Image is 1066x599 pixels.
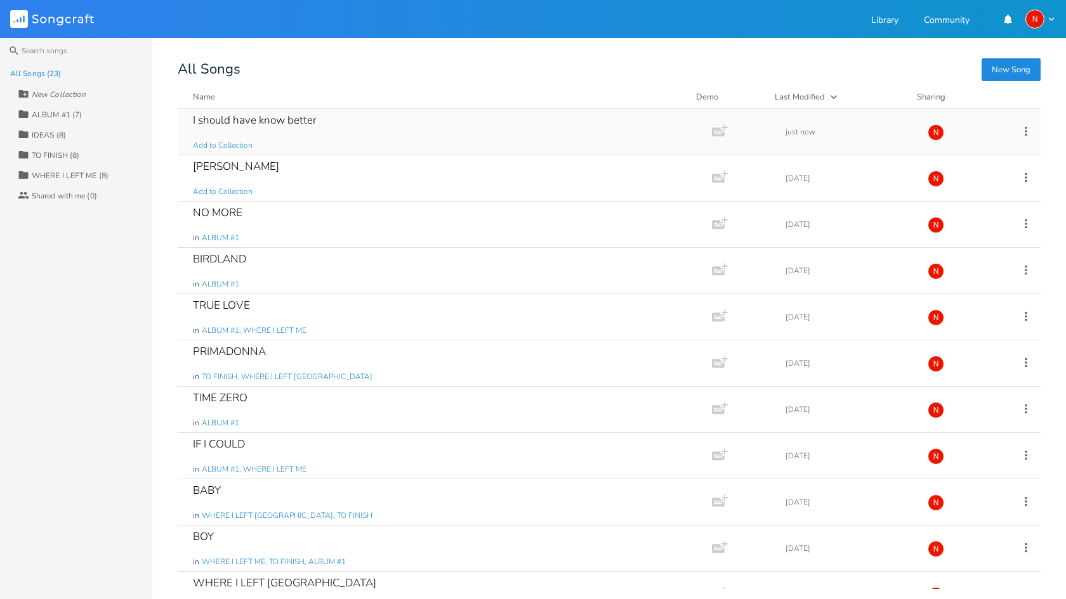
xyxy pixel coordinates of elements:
div: ALBUM #1 (7) [32,111,82,119]
div: nadaluttienrico [928,217,944,233]
div: IF I COULD [193,439,245,449]
button: Last Modified [775,91,902,103]
span: ALBUM #1, WHERE I LEFT ME [202,464,306,475]
div: PRIMADONNA [193,346,266,357]
div: [DATE] [786,544,912,552]
span: in [193,233,199,243]
div: nadaluttienrico [928,541,944,557]
div: [DATE] [786,498,912,506]
div: nadaluttienrico [928,263,944,280]
div: [DATE] [786,406,912,413]
div: nadaluttienrico [928,356,944,372]
div: Last Modified [775,91,825,103]
div: TRUE LOVE [193,300,250,311]
span: ALBUM #1 [202,279,239,290]
div: [DATE] [786,221,912,228]
span: in [193,279,199,290]
span: in [193,510,199,521]
div: BIRDLAND [193,254,246,264]
div: WHERE I LEFT [GEOGRAPHIC_DATA] [193,577,376,588]
div: nadaluttienrico [928,448,944,465]
button: Name [193,91,681,103]
span: in [193,371,199,382]
div: NO MORE [193,207,242,218]
div: nadaluttienrico [1025,10,1044,29]
div: [DATE] [786,359,912,367]
span: in [193,557,199,567]
div: Name [193,91,215,103]
div: Demo [696,91,760,103]
div: just now [786,128,912,136]
span: WHERE I LEFT [GEOGRAPHIC_DATA], TO FINISH [202,510,372,521]
div: All Songs (23) [10,70,61,77]
div: nadaluttienrico [928,402,944,418]
div: TIME ZERO [193,392,247,403]
div: BOY [193,531,214,542]
span: Add to Collection [193,186,253,197]
span: Add to Collection [193,140,253,151]
div: nadaluttienrico [928,494,944,511]
a: Community [924,16,970,27]
div: nadaluttienrico [928,124,944,141]
button: N [1025,10,1056,29]
div: [PERSON_NAME] [193,161,279,172]
div: All Songs [178,63,1041,75]
span: TO FINISH, WHERE I LEFT [GEOGRAPHIC_DATA] [202,371,372,382]
div: TO FINISH (8) [32,151,79,159]
div: [DATE] [786,313,912,321]
div: WHERE I LEFT ME (8) [32,172,109,179]
button: New Song [982,58,1041,81]
div: BABY [193,485,221,496]
div: IDEAS (8) [32,131,66,139]
div: nadaluttienrico [928,309,944,326]
span: ALBUM #1 [202,233,239,243]
span: ALBUM #1 [202,418,239,428]
span: in [193,418,199,428]
div: I should have know better [193,115,317,126]
div: [DATE] [786,174,912,182]
div: nadaluttienrico [928,171,944,187]
div: New Collection [32,91,86,98]
span: WHERE I LEFT ME, TO FINISH, ALBUM #1 [202,557,346,567]
div: [DATE] [786,267,912,274]
a: Library [871,16,898,27]
div: Sharing [917,91,993,103]
span: in [193,464,199,475]
div: [DATE] [786,452,912,460]
div: Shared with me (0) [32,192,97,200]
span: in [193,325,199,336]
span: ALBUM #1, WHERE I LEFT ME [202,325,306,336]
